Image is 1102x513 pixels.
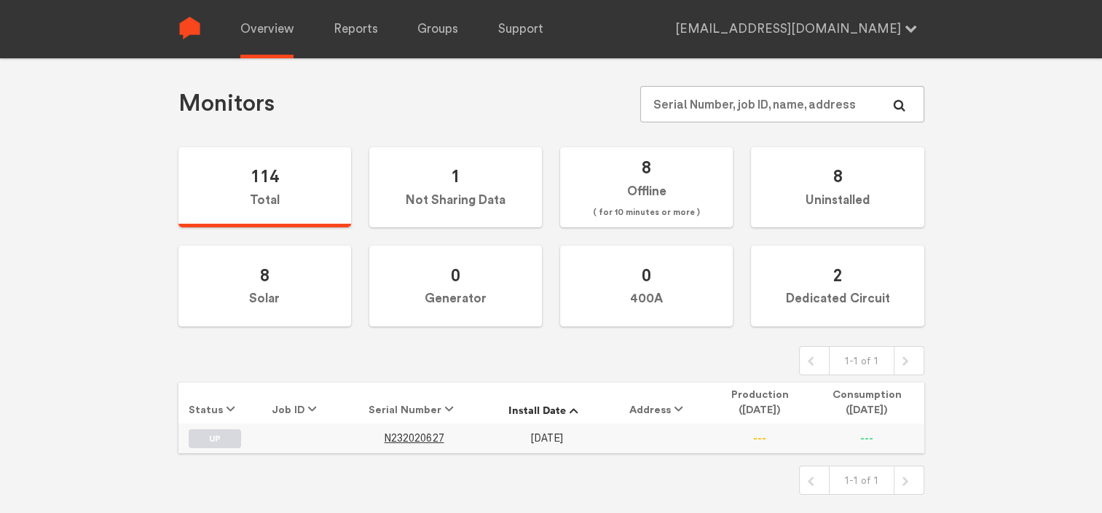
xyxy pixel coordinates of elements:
span: 0 [642,265,651,286]
td: --- [710,423,810,453]
label: Offline [560,147,733,228]
span: 8 [642,157,651,178]
span: 8 [260,265,269,286]
th: Job ID [252,383,343,423]
label: 400A [560,246,733,326]
span: [DATE] [530,432,563,445]
img: Sense Logo [178,17,201,39]
label: Solar [178,246,351,326]
span: 2 [833,265,842,286]
th: Consumption ([DATE]) [809,383,924,423]
label: Uninstalled [751,147,924,228]
th: Install Date [485,383,607,423]
th: Production ([DATE]) [710,383,810,423]
th: Serial Number [343,383,485,423]
label: Not Sharing Data [369,147,542,228]
td: --- [809,423,924,453]
h1: Monitors [178,89,275,119]
span: 0 [451,265,460,286]
th: Address [607,383,710,423]
span: 114 [251,165,279,187]
span: ( for 10 minutes or more ) [593,204,700,222]
th: Status [178,383,252,423]
a: N232020627 [384,433,444,444]
span: 1 [451,165,460,187]
label: Dedicated Circuit [751,246,924,326]
span: N232020627 [384,432,444,445]
div: 1-1 of 1 [829,466,894,494]
label: UP [189,429,241,448]
label: Total [178,147,351,228]
div: 1-1 of 1 [829,347,894,375]
label: Generator [369,246,542,326]
input: Serial Number, job ID, name, address [640,86,924,122]
span: 8 [833,165,842,187]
